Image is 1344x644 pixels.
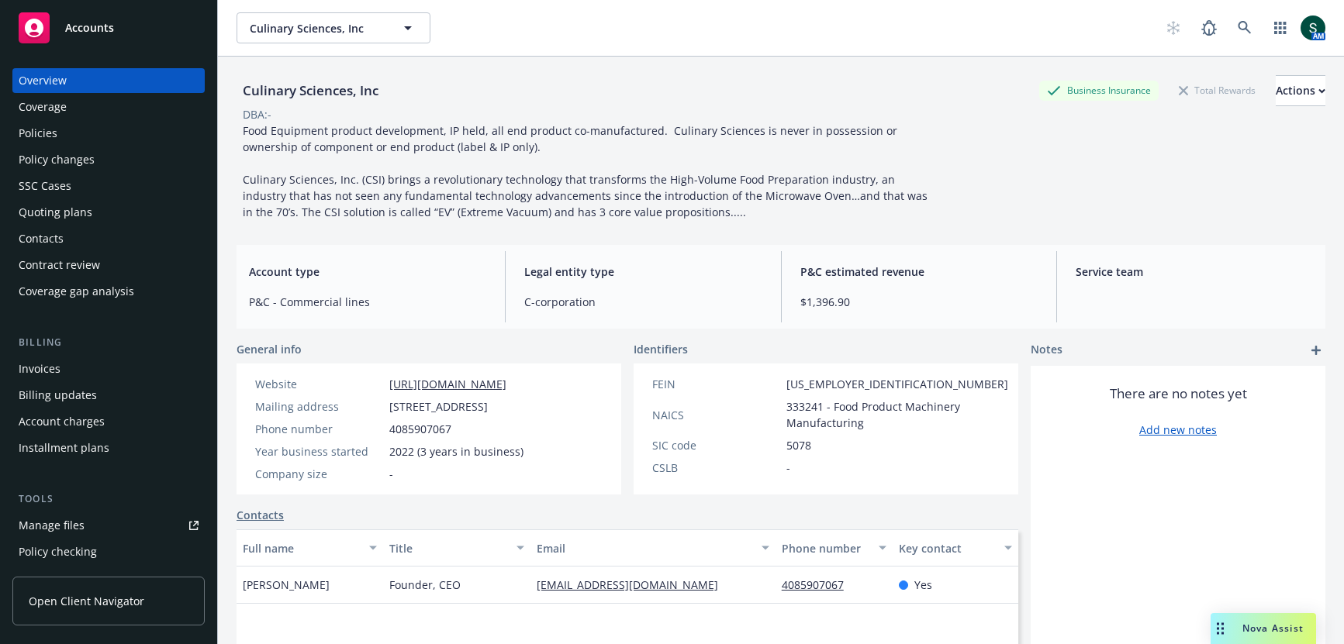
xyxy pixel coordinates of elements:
[786,437,811,453] span: 5078
[1171,81,1263,100] div: Total Rewards
[389,443,523,460] span: 2022 (3 years in business)
[243,577,330,593] span: [PERSON_NAME]
[19,253,100,277] div: Contract review
[19,279,134,304] div: Coverage gap analysis
[524,263,762,280] span: Legal entity type
[1301,15,1325,40] img: photo
[12,539,205,564] a: Policy checking
[1039,81,1159,100] div: Business Insurance
[12,147,205,172] a: Policy changes
[12,95,205,119] a: Coverage
[12,68,205,93] a: Overview
[1307,341,1325,360] a: add
[389,398,488,415] span: [STREET_ADDRESS]
[1265,12,1296,43] a: Switch app
[19,513,85,538] div: Manage files
[237,81,385,101] div: Culinary Sciences, Inc
[237,12,430,43] button: Culinary Sciences, Inc
[786,376,1008,392] span: [US_EMPLOYER_IDENTIFICATION_NUMBER]
[19,539,97,564] div: Policy checking
[899,540,995,556] div: Key contact
[19,226,64,251] div: Contacts
[389,540,506,556] div: Title
[389,421,451,437] span: 4085907067
[1031,341,1062,360] span: Notes
[652,460,780,476] div: CSLB
[237,341,302,357] span: General info
[1076,263,1313,280] span: Service team
[12,121,205,146] a: Policies
[800,294,1038,310] span: $1,396.90
[249,294,486,310] span: P&C - Commercial lines
[652,437,780,453] div: SIC code
[782,577,856,592] a: 4085907067
[652,407,780,423] div: NAICS
[255,376,383,392] div: Website
[12,513,205,538] a: Manage files
[800,263,1038,280] span: P&C estimated revenue
[249,263,486,280] span: Account type
[1158,12,1189,43] a: Start snowing
[19,409,105,434] div: Account charges
[12,409,205,434] a: Account charges
[255,443,383,460] div: Year business started
[786,460,790,476] span: -
[65,22,114,34] span: Accounts
[255,421,383,437] div: Phone number
[1211,613,1316,644] button: Nova Assist
[12,174,205,198] a: SSC Cases
[1242,622,1304,635] span: Nova Assist
[12,200,205,225] a: Quoting plans
[524,294,762,310] span: C-corporation
[893,529,1018,567] button: Key contact
[243,123,931,219] span: Food Equipment product development, IP held, all end product co-manufactured. Culinary Sciences i...
[634,341,688,357] span: Identifiers
[1229,12,1260,43] a: Search
[1139,422,1217,438] a: Add new notes
[12,491,205,507] div: Tools
[243,106,271,122] div: DBA: -
[19,95,67,119] div: Coverage
[914,577,932,593] span: Yes
[29,593,144,609] span: Open Client Navigator
[1211,613,1230,644] div: Drag to move
[12,279,205,304] a: Coverage gap analysis
[243,540,360,556] div: Full name
[12,436,205,460] a: Installment plans
[19,121,57,146] div: Policies
[530,529,776,567] button: Email
[19,383,97,408] div: Billing updates
[12,335,205,350] div: Billing
[652,376,780,392] div: FEIN
[19,200,92,225] div: Quoting plans
[1276,75,1325,106] button: Actions
[12,226,205,251] a: Contacts
[1194,12,1225,43] a: Report a Bug
[782,540,870,556] div: Phone number
[12,253,205,277] a: Contract review
[19,174,71,198] div: SSC Cases
[237,507,284,523] a: Contacts
[12,383,205,408] a: Billing updates
[19,147,95,172] div: Policy changes
[776,529,893,567] button: Phone number
[537,577,731,592] a: [EMAIL_ADDRESS][DOMAIN_NAME]
[237,529,383,567] button: Full name
[383,529,530,567] button: Title
[250,20,384,36] span: Culinary Sciences, Inc
[537,540,752,556] div: Email
[389,577,461,593] span: Founder, CEO
[19,68,67,93] div: Overview
[255,466,383,482] div: Company size
[389,377,506,391] a: [URL][DOMAIN_NAME]
[19,356,60,381] div: Invoices
[19,436,109,460] div: Installment plans
[786,398,1008,431] span: 333241 - Food Product Machinery Manufacturing
[389,466,393,482] span: -
[12,6,205,50] a: Accounts
[1276,76,1325,105] div: Actions
[1110,384,1247,403] span: There are no notes yet
[12,356,205,381] a: Invoices
[255,398,383,415] div: Mailing address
